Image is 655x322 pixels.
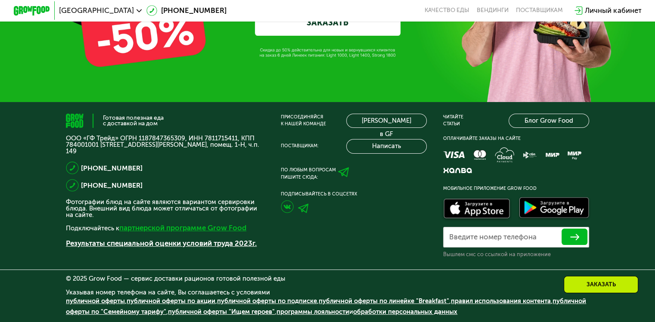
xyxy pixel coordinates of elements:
[319,297,449,305] a: публичной оферты по линейке "Breakfast"
[451,297,551,305] a: правил использования контента
[66,223,264,233] p: Подключайтесь к
[66,135,264,154] p: ООО «ГФ Трейд» ОГРН 1187847365309, ИНН 7811715411, КПП 784001001 [STREET_ADDRESS][PERSON_NAME], п...
[425,7,469,14] a: Качество еды
[353,308,457,316] a: обработки персональных данных
[66,239,257,248] a: Результаты специальной оценки условий труда 2023г.
[81,180,143,191] a: [PHONE_NUMBER]
[103,115,164,127] div: Готовая полезная еда с доставкой на дом
[443,114,463,128] div: Читайте статьи
[443,251,589,258] div: Вышлем смс со ссылкой на приложение
[346,139,426,154] button: Написать
[585,5,641,16] div: Личный кабинет
[66,289,589,322] div: Указывая номер телефона на сайте, Вы соглашаетесь с условиями
[66,297,586,316] a: публичной оферты по "Семейному тарифу"
[66,297,586,316] span: , , , , , , , и
[255,9,400,36] a: ЗАКАЗАТЬ
[66,297,125,305] a: публичной оферты
[281,167,336,181] div: По любым вопросам пишите сюда:
[66,199,264,218] p: Фотографии блюд на сайте являются вариантом сервировки блюда. Внешний вид блюда может отличаться ...
[281,142,319,150] div: Поставщикам:
[517,195,591,222] img: Доступно в Google Play
[217,297,317,305] a: публичной оферты по подписке
[168,308,275,316] a: публичной оферты "Ищем героев"
[281,114,326,128] div: Присоединяйся к нашей команде
[564,276,638,293] div: Заказать
[81,163,143,173] a: [PHONE_NUMBER]
[281,191,427,198] div: Подписывайтесь в соцсетях
[59,7,134,14] span: [GEOGRAPHIC_DATA]
[276,308,349,316] a: программы лояльности
[66,276,589,282] div: © 2025 Grow Food — сервис доставки рационов готовой полезной еды
[516,7,563,14] div: поставщикам
[346,114,426,128] a: [PERSON_NAME] в GF
[443,135,589,142] div: Оплачивайте заказы на сайте
[477,7,509,14] a: Вендинги
[449,235,537,240] label: Введите номер телефона
[443,185,589,192] div: Мобильное приложение Grow Food
[509,114,589,128] a: Блог Grow Food
[146,5,227,16] a: [PHONE_NUMBER]
[119,223,246,232] a: партнерской программе Grow Food
[127,297,215,305] a: публичной оферты по акции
